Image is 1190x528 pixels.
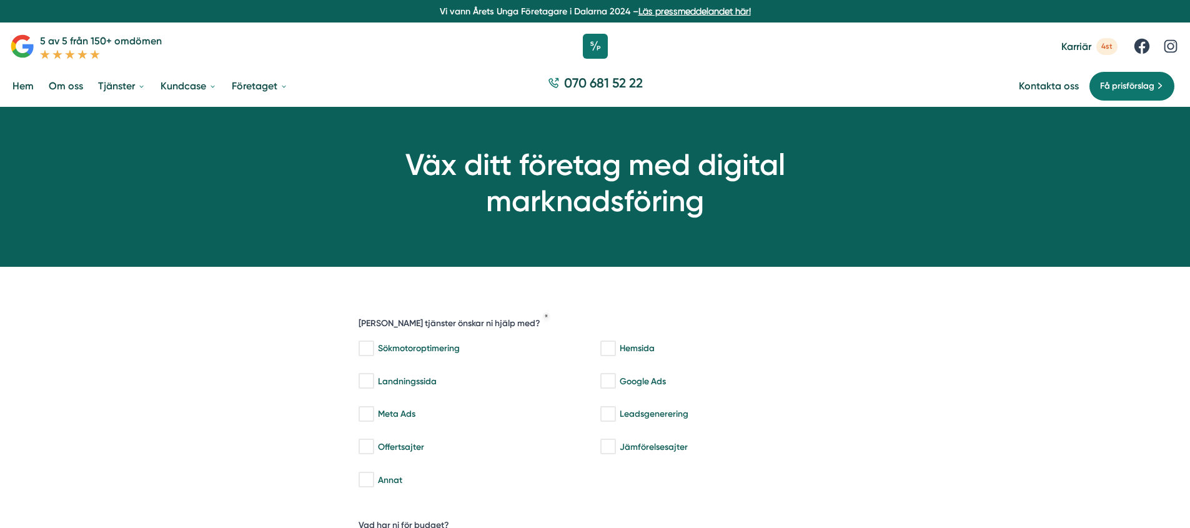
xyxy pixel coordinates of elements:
[359,342,373,355] input: Sökmotoroptimering
[1089,71,1175,101] a: Få prisförslag
[600,408,615,421] input: Leadsgenerering
[359,441,373,453] input: Offertsajter
[545,314,548,318] div: Obligatoriskt
[96,70,148,102] a: Tjänster
[638,6,751,16] a: Läs pressmeddelandet här!
[600,342,615,355] input: Hemsida
[46,70,86,102] a: Om oss
[600,375,615,387] input: Google Ads
[5,5,1185,17] p: Vi vann Årets Unga Företagare i Dalarna 2024 –
[1061,38,1118,55] a: Karriär 4st
[308,147,883,219] h1: Väx ditt företag med digital marknadsföring
[1100,79,1154,93] span: Få prisförslag
[600,441,615,453] input: Jämförelsesajter
[40,33,162,49] p: 5 av 5 från 150+ omdömen
[1096,38,1118,55] span: 4st
[158,70,219,102] a: Kundcase
[564,74,643,92] span: 070 681 52 22
[10,70,36,102] a: Hem
[543,74,648,98] a: 070 681 52 22
[1019,80,1079,92] a: Kontakta oss
[359,474,373,486] input: Annat
[359,408,373,421] input: Meta Ads
[359,317,540,333] h5: [PERSON_NAME] tjänster önskar ni hjälp med?
[359,375,373,387] input: Landningssida
[1061,41,1091,52] span: Karriär
[229,70,290,102] a: Företaget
